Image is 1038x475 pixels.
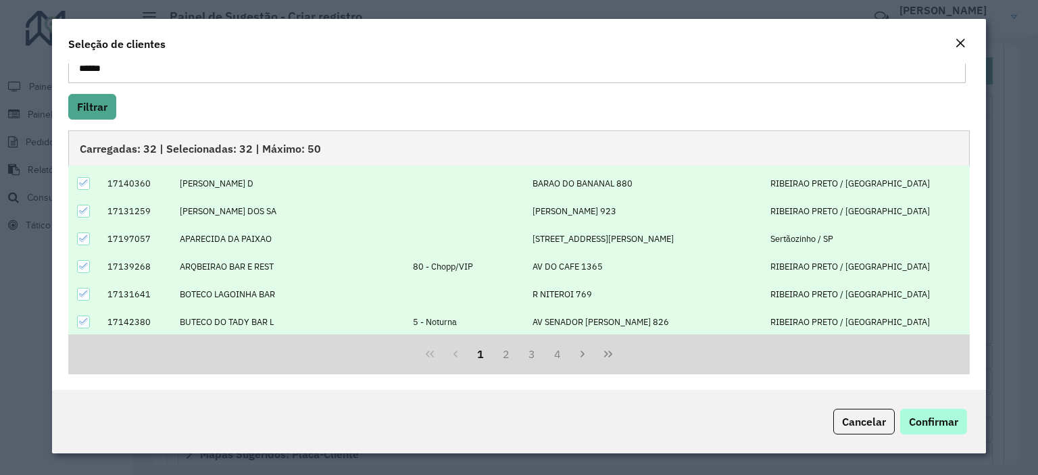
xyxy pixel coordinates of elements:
[900,409,967,434] button: Confirmar
[525,280,764,308] td: R NITEROI 769
[525,170,764,197] td: BARAO DO BANANAL 880
[595,341,621,367] button: Last Page
[68,94,116,120] button: Filtrar
[100,308,172,336] td: 17142380
[100,280,172,308] td: 17131641
[68,130,970,166] div: Carregadas: 32 | Selecionadas: 32 | Máximo: 50
[525,308,764,336] td: AV SENADOR [PERSON_NAME] 826
[173,280,406,308] td: BOTECO LAGOINHA BAR
[545,341,570,367] button: 4
[525,253,764,280] td: AV DO CAFE 1365
[100,170,172,197] td: 17140360
[764,308,970,336] td: RIBEIRAO PRETO / [GEOGRAPHIC_DATA]
[764,280,970,308] td: RIBEIRAO PRETO / [GEOGRAPHIC_DATA]
[519,341,545,367] button: 3
[173,308,406,336] td: BUTECO DO TADY BAR L
[406,253,525,280] td: 80 - Chopp/VIP
[570,341,595,367] button: Next Page
[100,225,172,253] td: 17197057
[764,170,970,197] td: RIBEIRAO PRETO / [GEOGRAPHIC_DATA]
[173,197,406,225] td: [PERSON_NAME] DOS SA
[764,197,970,225] td: RIBEIRAO PRETO / [GEOGRAPHIC_DATA]
[833,409,895,434] button: Cancelar
[468,341,494,367] button: 1
[493,341,519,367] button: 2
[525,197,764,225] td: [PERSON_NAME] 923
[100,253,172,280] td: 17139268
[173,253,406,280] td: ARQBEIRAO BAR E REST
[764,253,970,280] td: RIBEIRAO PRETO / [GEOGRAPHIC_DATA]
[406,308,525,336] td: 5 - Noturna
[173,225,406,253] td: APARECIDA DA PAIXAO
[68,36,166,52] h4: Seleção de clientes
[525,225,764,253] td: [STREET_ADDRESS][PERSON_NAME]
[909,415,958,428] span: Confirmar
[842,415,886,428] span: Cancelar
[100,197,172,225] td: 17131259
[951,35,970,53] button: Close
[173,170,406,197] td: [PERSON_NAME] D
[955,38,966,49] em: Fechar
[764,225,970,253] td: Sertãozinho / SP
